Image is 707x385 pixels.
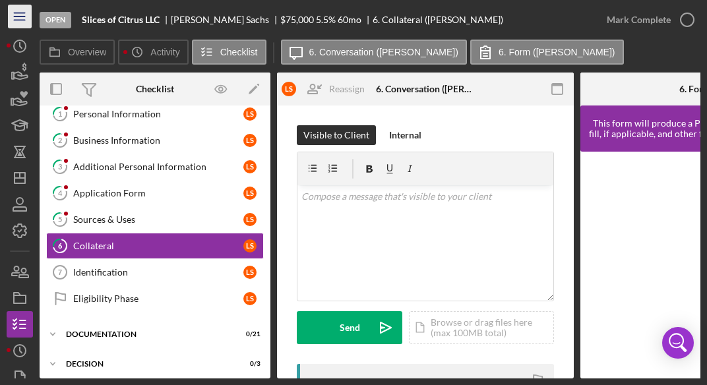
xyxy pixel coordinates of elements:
[58,162,62,171] tspan: 3
[58,215,62,223] tspan: 5
[58,109,62,118] tspan: 1
[46,233,264,259] a: 6CollateralLS
[73,241,243,251] div: Collateral
[66,360,228,368] div: Decision
[243,213,257,226] div: L S
[73,214,243,225] div: Sources & Uses
[66,330,228,338] div: Documentation
[470,40,624,65] button: 6. Form ([PERSON_NAME])
[150,47,179,57] label: Activity
[309,47,458,57] label: 6. Conversation ([PERSON_NAME])
[316,15,336,25] div: 5.5 %
[46,259,264,285] a: 7IdentificationLS
[338,15,361,25] div: 60 mo
[40,12,71,28] div: Open
[58,189,63,197] tspan: 4
[280,14,314,25] span: $75,000
[243,134,257,147] div: L S
[237,330,261,338] div: 0 / 21
[389,125,421,145] div: Internal
[58,268,62,276] tspan: 7
[46,285,264,312] a: Eligibility PhaseLS
[58,241,63,250] tspan: 6
[243,107,257,121] div: L S
[340,311,360,344] div: Send
[297,125,376,145] button: Visible to Client
[58,136,62,144] tspan: 2
[594,7,700,33] button: Mark Complete
[73,135,243,146] div: Business Information
[373,15,503,25] div: 6. Collateral ([PERSON_NAME])
[237,360,261,368] div: 0 / 3
[73,293,243,304] div: Eligibility Phase
[275,76,378,102] button: LSReassign
[243,160,257,173] div: L S
[171,15,280,25] div: [PERSON_NAME] Sachs
[329,76,365,102] div: Reassign
[46,154,264,180] a: 3Additional Personal InformationLS
[82,15,160,25] b: Slices of Citrus LLC
[297,311,402,344] button: Send
[243,292,257,305] div: L S
[73,188,243,198] div: Application Form
[46,101,264,127] a: 1Personal InformationLS
[243,187,257,200] div: L S
[243,266,257,279] div: L S
[46,127,264,154] a: 2Business InformationLS
[192,40,266,65] button: Checklist
[303,125,369,145] div: Visible to Client
[68,47,106,57] label: Overview
[662,327,694,359] div: Open Intercom Messenger
[243,239,257,252] div: L S
[499,47,615,57] label: 6. Form ([PERSON_NAME])
[607,7,671,33] div: Mark Complete
[281,40,467,65] button: 6. Conversation ([PERSON_NAME])
[73,109,243,119] div: Personal Information
[46,180,264,206] a: 4Application FormLS
[383,125,428,145] button: Internal
[118,40,188,65] button: Activity
[376,84,475,94] div: 6. Conversation ([PERSON_NAME])
[40,40,115,65] button: Overview
[136,84,174,94] div: Checklist
[73,267,243,278] div: Identification
[46,206,264,233] a: 5Sources & UsesLS
[73,162,243,172] div: Additional Personal Information
[282,82,296,96] div: L S
[220,47,258,57] label: Checklist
